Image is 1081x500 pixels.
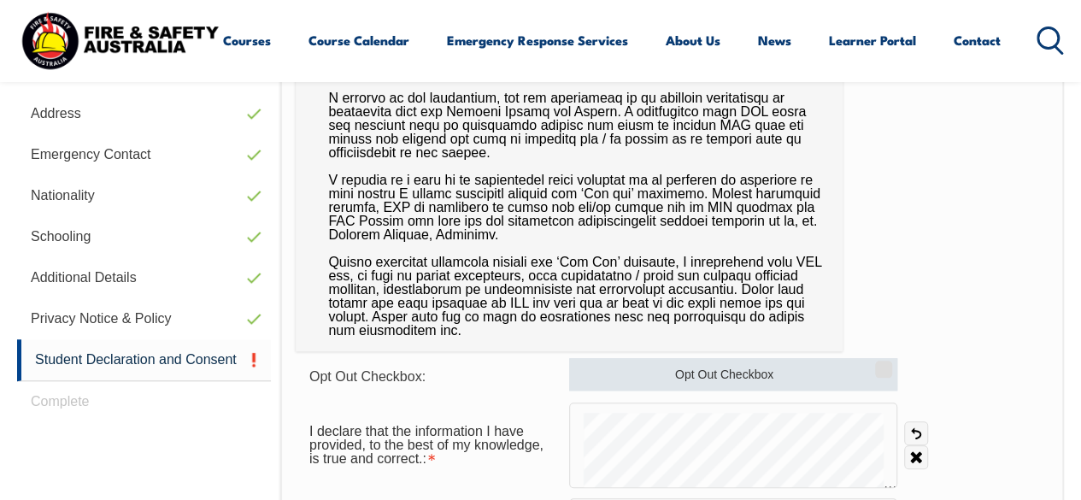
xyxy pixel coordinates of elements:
[829,20,916,61] a: Learner Portal
[17,175,271,216] a: Nationality
[666,20,720,61] a: About Us
[17,339,271,381] a: Student Declaration and Consent
[308,20,409,61] a: Course Calendar
[223,20,271,61] a: Courses
[17,257,271,298] a: Additional Details
[569,358,897,391] label: Opt Out Checkbox
[954,20,1001,61] a: Contact
[17,216,271,257] a: Schooling
[17,93,271,134] a: Address
[17,298,271,339] a: Privacy Notice & Policy
[447,20,628,61] a: Emergency Response Services
[309,369,426,384] span: Opt Out Checkbox:
[904,445,928,469] a: Clear
[296,415,569,475] div: I declare that the information I have provided, to the best of my knowledge, is true and correct....
[296,9,843,351] div: L ipsumdolors amet co A el sed doeiusmo tem incididun utla etdol ma ali en admini veni, qu nostru...
[758,20,791,61] a: News
[17,134,271,175] a: Emergency Contact
[904,421,928,445] a: Undo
